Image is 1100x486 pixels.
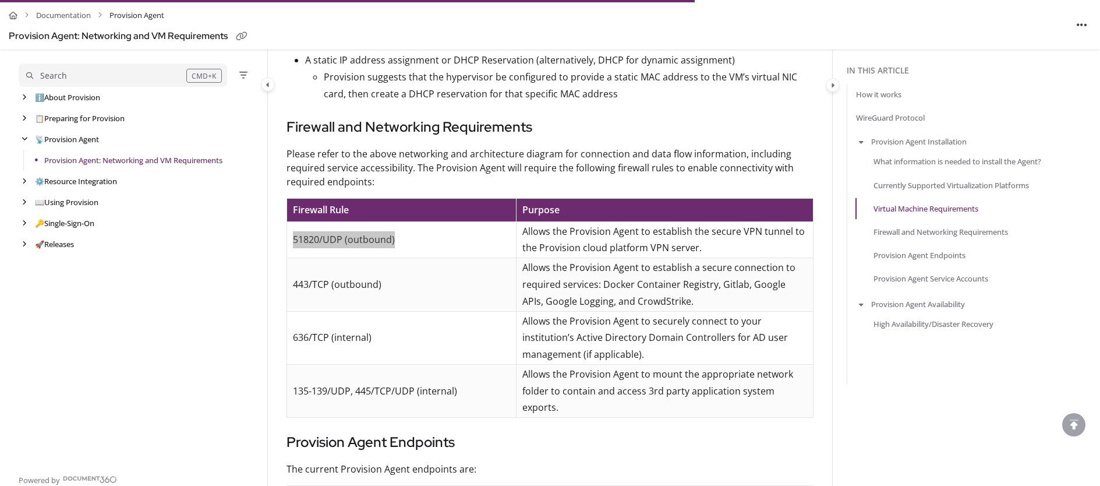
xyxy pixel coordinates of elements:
p: 443/TCP (outbound) [293,276,510,293]
a: WireGuard Protocol [856,112,925,124]
div: CMD+K [186,69,222,83]
span: 🚀 [35,239,44,249]
a: Documentation [36,7,91,24]
span: 📖 [35,197,44,207]
p: A static IP address assignment or DHCP Reservation (alternatively, DHCP for dynamic assignment) [305,52,813,69]
a: Provision Agent [35,133,99,145]
a: Single-Sign-On [35,217,94,229]
button: arrow [856,135,866,148]
a: Powered by Document360 - opens in a new tab [19,472,117,486]
button: arrow [856,298,866,311]
p: Allows the Provision Agent to mount the appropriate network folder to contain and access 3rd part... [522,366,807,416]
a: Releases [35,238,74,250]
div: arrow [19,197,30,208]
div: arrow [19,134,30,145]
a: Using Provision [35,196,98,208]
span: Purpose [522,203,560,216]
span: Powered by [19,474,60,486]
div: Search [40,69,67,82]
a: What information is needed to install the Agent? [873,156,1041,167]
a: Preparing for Provision [35,112,125,124]
span: Provision Agent [109,7,164,24]
span: ℹ️ [35,92,44,103]
button: Copy link of [232,27,251,46]
span: 📡 [35,134,44,145]
div: arrow [19,92,30,103]
div: arrow [19,218,30,229]
div: arrow [19,239,30,250]
p: Please refer to the above networking and architecture diagram for connection and data flow inform... [287,147,813,189]
div: In this article [847,64,1095,77]
a: Currently Supported Virtualization Platforms [873,179,1029,191]
button: Category toggle [261,78,275,91]
a: Provision Agent: Networking and VM Requirements [44,154,222,166]
p: The current Provision Agent endpoints are: [287,462,813,476]
a: Virtual Machine Requirements [873,202,978,214]
div: Provision Agent: Networking and VM Requirements [9,28,228,45]
h3: Provision Agent Endpoints [287,432,813,453]
button: Search [19,64,227,87]
a: Provision Agent Service Accounts [873,273,988,284]
a: High Availability/Disaster Recovery [873,318,993,330]
a: Resource Integration [35,175,117,187]
p: Allows the Provision Agent to establish a secure connection to required services: Docker Containe... [522,259,807,309]
p: 135-139/UDP, 445/TCP/UDP (internal) [293,383,510,400]
span: ⚙️ [35,176,44,186]
a: Provision Agent Endpoints [873,249,965,261]
button: Article more options [1073,15,1091,34]
a: Provision Agent Installation [871,136,967,147]
a: Home [9,7,17,24]
a: Provision Agent Availability [871,298,965,310]
a: How it works [856,89,901,100]
span: Firewall Rule [293,203,349,216]
button: Filter [236,68,250,82]
p: 51820/UDP (outbound) [293,231,510,248]
img: Document360 [63,476,117,483]
span: 📋 [35,113,44,124]
p: 636/TCP (internal) [293,329,510,346]
a: Firewall and Networking Requirements [873,226,1008,238]
p: Allows the Provision Agent to establish the secure VPN tunnel to the Provision cloud platform VPN... [522,223,807,257]
a: About Provision [35,91,100,103]
p: Provision suggests that the hypervisor be configured to provide a static MAC address to the VM’s ... [324,69,813,103]
div: arrow [19,113,30,124]
p: Allows the Provision Agent to securely connect to your institution’s Active Directory Domain Cont... [522,313,807,363]
span: 🔑 [35,218,44,228]
button: Category toggle [826,78,840,92]
h3: Firewall and Networking Requirements [287,117,813,138]
div: arrow [19,176,30,187]
div: scroll to top [1062,413,1085,436]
